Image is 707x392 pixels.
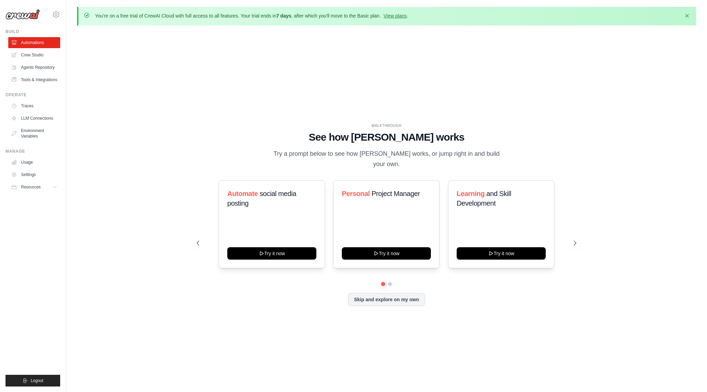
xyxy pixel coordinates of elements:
button: Logout [6,375,60,386]
h1: See how [PERSON_NAME] works [197,131,576,143]
span: Logout [31,378,43,383]
p: You're on a free trial of CrewAI Cloud with full access to all features. Your trial ends in , aft... [95,12,408,19]
span: Learning [457,190,485,197]
img: Logo [6,9,40,20]
a: Crew Studio [8,50,60,61]
div: WALKTHROUGH [197,123,576,128]
strong: 7 days [276,13,291,19]
span: Project Manager [372,190,420,197]
a: Traces [8,100,60,111]
p: Try a prompt below to see how [PERSON_NAME] works, or jump right in and build your own. [271,149,502,169]
button: Try it now [342,247,431,260]
a: Environment Variables [8,125,60,142]
span: Resources [21,184,41,190]
button: Resources [8,182,60,193]
a: Settings [8,169,60,180]
a: Agents Repository [8,62,60,73]
span: social media posting [227,190,296,207]
button: Skip and explore on my own [348,293,425,306]
button: Try it now [457,247,546,260]
a: View plans [383,13,406,19]
div: Build [6,29,60,34]
a: LLM Connections [8,113,60,124]
span: Personal [342,190,370,197]
div: Operate [6,92,60,98]
button: Try it now [227,247,316,260]
span: and Skill Development [457,190,511,207]
div: Manage [6,149,60,154]
span: Automate [227,190,258,197]
a: Automations [8,37,60,48]
a: Tools & Integrations [8,74,60,85]
a: Usage [8,157,60,168]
